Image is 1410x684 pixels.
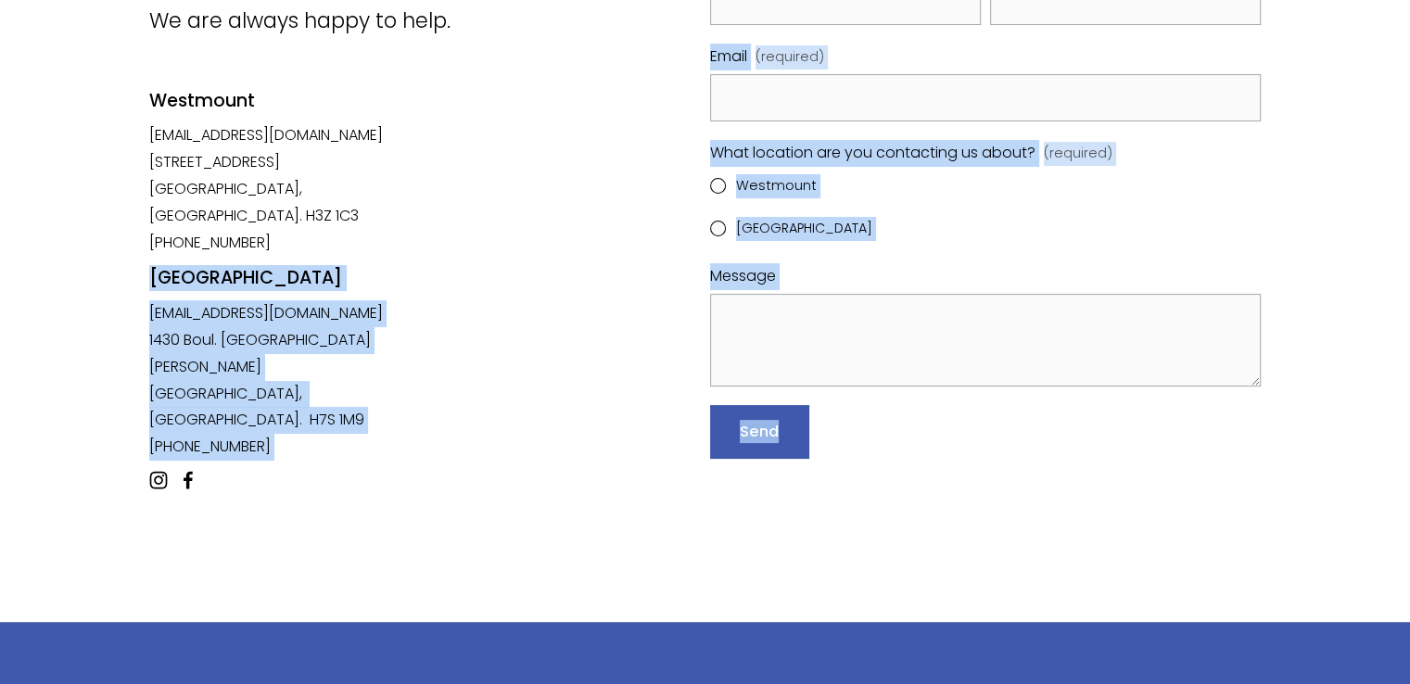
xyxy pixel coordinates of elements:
[710,263,776,290] span: Message
[149,300,420,461] p: [EMAIL_ADDRESS][DOMAIN_NAME] 1430 Boul. [GEOGRAPHIC_DATA][PERSON_NAME] [GEOGRAPHIC_DATA], [GEOGRA...
[179,471,197,489] a: facebook-unauth
[710,140,1035,167] span: What location are you contacting us about?
[756,45,824,70] span: (required)
[149,266,420,291] h4: [GEOGRAPHIC_DATA]
[710,44,747,70] span: Email
[149,2,607,39] p: We are always happy to help.
[149,122,420,256] p: [EMAIL_ADDRESS][DOMAIN_NAME] [STREET_ADDRESS] [GEOGRAPHIC_DATA], [GEOGRAPHIC_DATA]. H3Z 1C3 [PHON...
[1044,142,1112,166] span: (required)
[149,89,420,114] h4: Westmount
[740,421,779,442] span: Send
[149,471,168,489] a: Instagram
[710,405,808,458] button: SendSend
